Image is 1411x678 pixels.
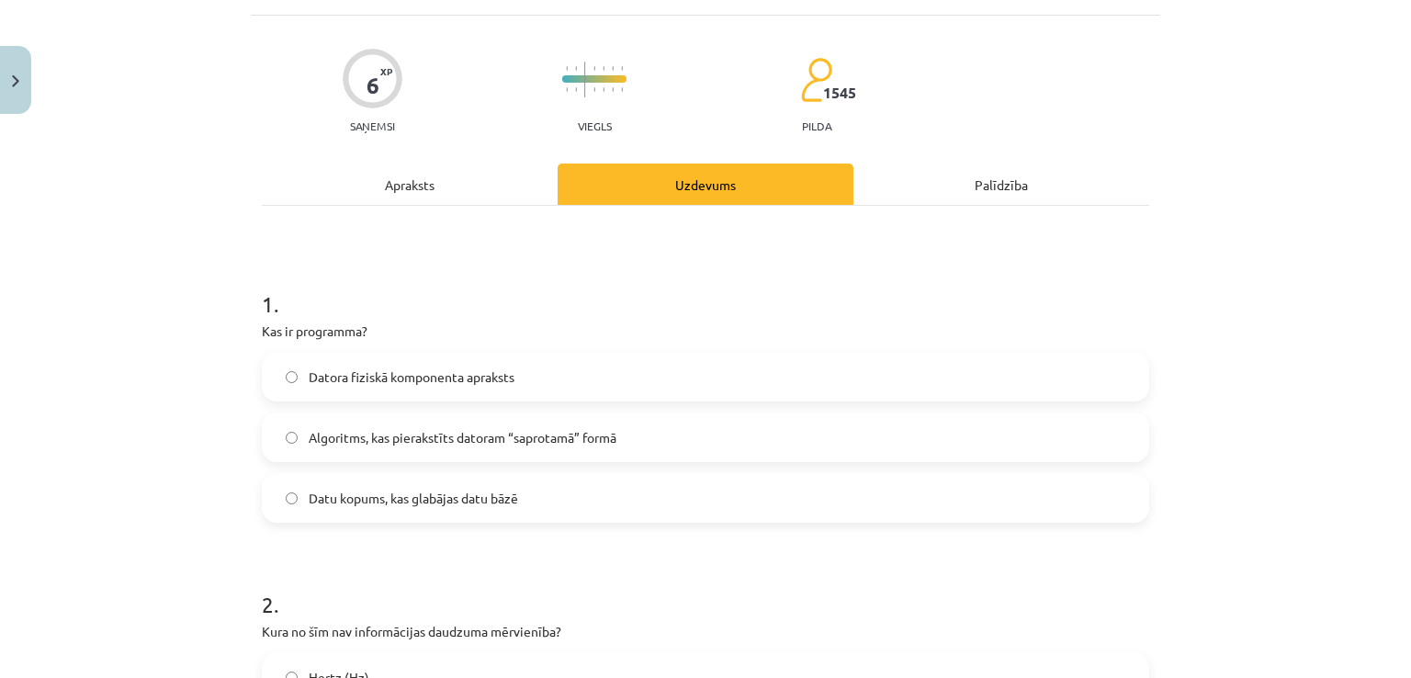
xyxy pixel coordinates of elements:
p: Kas ir programma? [262,322,1149,341]
p: pilda [802,119,831,132]
img: icon-short-line-57e1e144782c952c97e751825c79c345078a6d821885a25fce030b3d8c18986b.svg [575,87,577,92]
img: students-c634bb4e5e11cddfef0936a35e636f08e4e9abd3cc4e673bd6f9a4125e45ecb1.svg [800,57,832,103]
span: XP [380,66,392,76]
img: icon-short-line-57e1e144782c952c97e751825c79c345078a6d821885a25fce030b3d8c18986b.svg [612,87,614,92]
img: icon-short-line-57e1e144782c952c97e751825c79c345078a6d821885a25fce030b3d8c18986b.svg [603,66,604,71]
img: icon-short-line-57e1e144782c952c97e751825c79c345078a6d821885a25fce030b3d8c18986b.svg [621,66,623,71]
h1: 1 . [262,259,1149,316]
img: icon-short-line-57e1e144782c952c97e751825c79c345078a6d821885a25fce030b3d8c18986b.svg [566,66,568,71]
span: Datu kopums, kas glabājas datu bāzē [309,489,518,508]
input: Datu kopums, kas glabājas datu bāzē [286,492,298,504]
h1: 2 . [262,559,1149,616]
p: Kura no šīm nav informācijas daudzuma mērvienība? [262,622,1149,641]
div: Uzdevums [558,164,853,205]
img: icon-short-line-57e1e144782c952c97e751825c79c345078a6d821885a25fce030b3d8c18986b.svg [593,66,595,71]
input: Algoritms, kas pierakstīts datoram “saprotamā” formā [286,432,298,444]
img: icon-short-line-57e1e144782c952c97e751825c79c345078a6d821885a25fce030b3d8c18986b.svg [575,66,577,71]
p: Saņemsi [343,119,402,132]
div: Apraksts [262,164,558,205]
span: Datora fiziskā komponenta apraksts [309,367,514,387]
span: Algoritms, kas pierakstīts datoram “saprotamā” formā [309,428,616,447]
img: icon-long-line-d9ea69661e0d244f92f715978eff75569469978d946b2353a9bb055b3ed8787d.svg [584,62,586,97]
input: Datora fiziskā komponenta apraksts [286,371,298,383]
img: icon-short-line-57e1e144782c952c97e751825c79c345078a6d821885a25fce030b3d8c18986b.svg [612,66,614,71]
div: 6 [367,73,379,98]
span: 1545 [823,85,856,101]
p: Viegls [578,119,612,132]
img: icon-short-line-57e1e144782c952c97e751825c79c345078a6d821885a25fce030b3d8c18986b.svg [593,87,595,92]
div: Palīdzība [853,164,1149,205]
img: icon-short-line-57e1e144782c952c97e751825c79c345078a6d821885a25fce030b3d8c18986b.svg [621,87,623,92]
img: icon-short-line-57e1e144782c952c97e751825c79c345078a6d821885a25fce030b3d8c18986b.svg [603,87,604,92]
img: icon-close-lesson-0947bae3869378f0d4975bcd49f059093ad1ed9edebbc8119c70593378902aed.svg [12,75,19,87]
img: icon-short-line-57e1e144782c952c97e751825c79c345078a6d821885a25fce030b3d8c18986b.svg [566,87,568,92]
